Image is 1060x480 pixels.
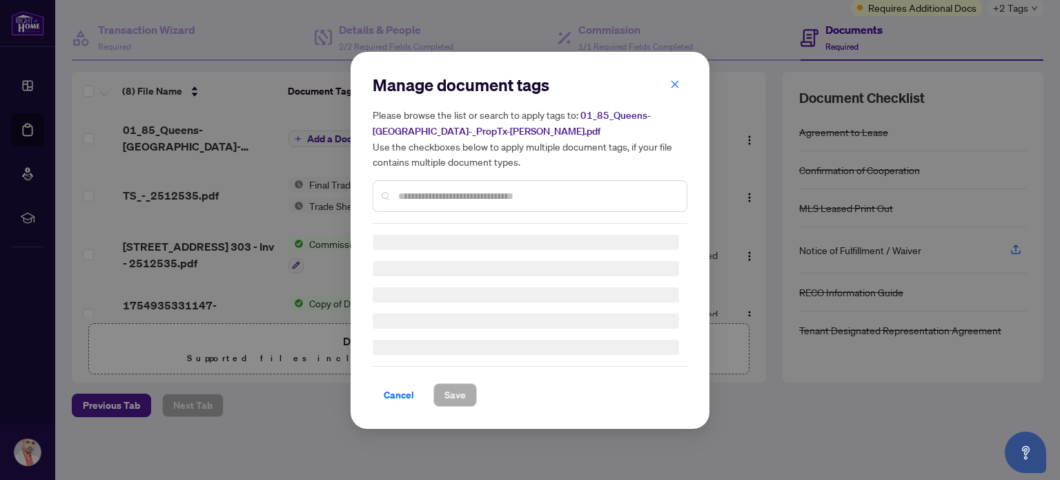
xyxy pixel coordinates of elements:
button: Save [433,383,477,407]
h2: Manage document tags [373,74,687,96]
button: Open asap [1005,432,1046,473]
button: Cancel [373,383,425,407]
span: Cancel [384,384,414,406]
h5: Please browse the list or search to apply tags to: Use the checkboxes below to apply multiple doc... [373,107,687,169]
span: close [670,79,680,88]
span: 01_85_Queens-[GEOGRAPHIC_DATA]-_PropTx-[PERSON_NAME].pdf [373,109,651,137]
